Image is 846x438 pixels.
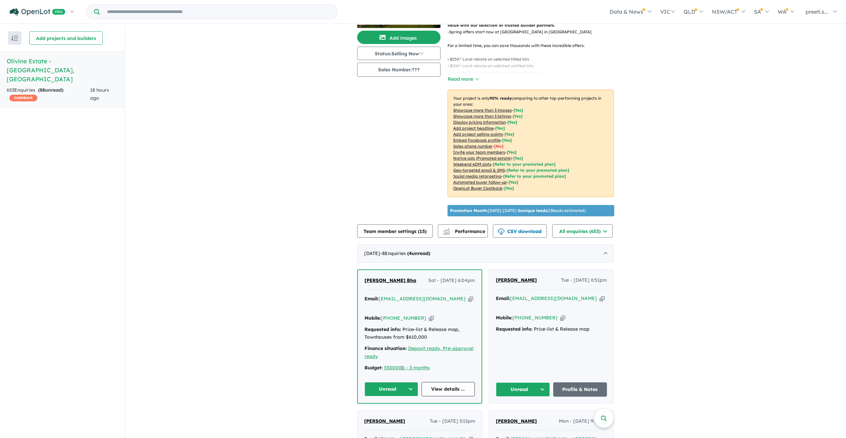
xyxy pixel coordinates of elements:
img: bar-chart.svg [443,230,450,235]
img: download icon [498,228,505,235]
span: 18 hours ago [90,87,109,101]
a: [PHONE_NUMBER] [381,315,426,321]
span: [Refer to your promoted plan] [493,162,556,167]
div: [DATE] [357,244,614,263]
a: Profile & Notes [553,382,607,397]
div: Price-list & Release map [496,325,607,333]
strong: ( unread) [407,250,430,256]
a: 550000 [384,365,401,371]
button: Unread [496,382,550,397]
p: - Spring offers start now at [GEOGRAPHIC_DATA] in [GEOGRAPHIC_DATA] For a limited time, you can s... [448,29,619,97]
u: Embed Facebook profile [453,138,501,143]
span: [PERSON_NAME] Bha [364,277,416,283]
span: [ Yes ] [513,114,523,119]
div: | [364,364,475,372]
u: Native ads (Promoted estate) [453,156,512,161]
p: Your project is only comparing to other top-performing projects in your area: - - - - - - - - - -... [448,90,614,197]
img: line-chart.svg [444,228,450,232]
input: Try estate name, suburb, builder or developer [101,5,336,19]
span: [Yes] [509,180,518,185]
u: Social media retargeting [453,174,502,179]
strong: Budget: [364,365,383,371]
span: [ No ] [494,144,504,149]
button: Add projects and builders [29,31,103,45]
span: 88 [40,87,45,93]
u: Automated buyer follow-up [453,180,507,185]
span: Sat - [DATE] 6:04pm [428,277,475,285]
button: Copy [429,315,434,322]
a: [PERSON_NAME] [364,417,405,425]
span: Tue - [DATE] 3:12pm [430,417,475,425]
button: Status:Selling Now [357,47,441,60]
a: [PERSON_NAME] [496,276,537,284]
button: Unread [364,382,418,396]
span: 4 [409,250,412,256]
span: [ Yes ] [495,126,505,131]
button: Sales Number:??? [357,63,441,77]
button: Copy [468,295,473,302]
span: preeti.s... [806,8,828,15]
u: OpenLot Buyer Cashback [453,186,503,191]
img: sort.svg [11,36,18,41]
u: Sales phone number [453,144,493,149]
span: Performance [444,228,485,234]
div: 653 Enquir ies [7,86,90,102]
u: Add project selling-points [453,132,503,137]
span: [Refer to your promoted plan] [507,168,569,173]
span: - 8 Enquir ies [380,250,430,256]
a: View details ... [421,382,475,396]
strong: Mobile: [364,315,381,321]
u: Weekend eDM slots [453,162,491,167]
b: 0 unique leads [518,208,547,213]
span: [ Yes ] [514,108,523,113]
a: [EMAIL_ADDRESS][DOMAIN_NAME] [379,296,466,302]
b: Promotion Month: [450,208,488,213]
h5: Olivine Estate - [GEOGRAPHIC_DATA] , [GEOGRAPHIC_DATA] [7,57,118,84]
span: Mon - [DATE] 9:14am [559,417,607,425]
button: Add images [357,31,441,44]
a: Deposit ready, Pre-approval ready [364,345,474,359]
span: CASHBACK [9,95,37,101]
button: Copy [600,295,605,302]
span: [ Yes ] [508,120,517,125]
span: [PERSON_NAME] [364,418,405,424]
strong: Mobile: [496,315,513,321]
u: Showcase more than 3 listings [453,114,511,119]
strong: ( unread) [38,87,63,93]
u: Showcase more than 3 images [453,108,512,113]
u: Add project headline [453,126,494,131]
u: Display pricing information [453,120,506,125]
u: Geo-targeted email & SMS [453,168,505,173]
strong: Email: [364,296,379,302]
span: [ Yes ] [502,138,512,143]
span: [ Yes ] [507,150,517,155]
img: Openlot PRO Logo White [10,8,65,16]
button: Copy [560,314,565,321]
a: [PERSON_NAME] [496,417,537,425]
span: [Yes] [513,156,523,161]
p: [DATE] - [DATE] - ( 13 leads estimated) [450,208,586,214]
strong: Finance situation: [364,345,407,351]
a: [PERSON_NAME] Bha [364,277,416,285]
button: All enquiries (653) [552,224,613,238]
strong: Requested info: [364,326,401,332]
strong: Requested info: [496,326,533,332]
button: Team member settings (15) [357,224,433,238]
span: [Yes] [504,186,514,191]
span: [Refer to your promoted plan] [503,174,566,179]
a: 1 - 3 months [402,365,430,371]
span: [ Yes ] [505,132,514,137]
button: CSV download [493,224,547,238]
button: Read more [448,75,479,83]
b: 90 % ready [490,96,512,101]
button: Performance [438,224,488,238]
span: [PERSON_NAME] [496,418,537,424]
div: Price-list & Release map, Townhouses from $610,000 [364,326,475,342]
u: Invite your team members [453,150,505,155]
strong: Email: [496,295,510,301]
a: [EMAIL_ADDRESS][DOMAIN_NAME] [510,295,597,301]
span: 15 [419,228,425,234]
